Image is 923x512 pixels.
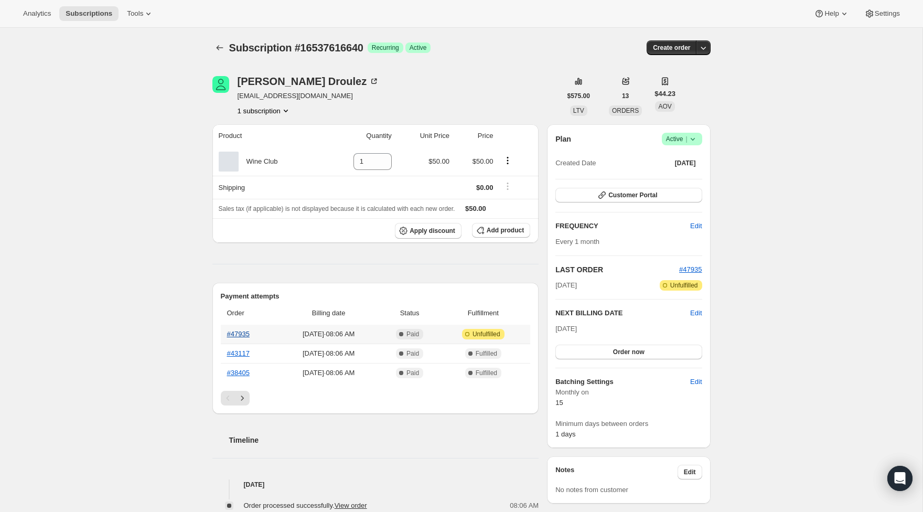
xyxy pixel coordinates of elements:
[212,124,323,147] th: Product
[473,330,500,338] span: Unfulfilled
[684,374,708,390] button: Edit
[666,134,698,144] span: Active
[406,369,419,377] span: Paid
[323,124,395,147] th: Quantity
[555,280,577,291] span: [DATE]
[808,6,855,21] button: Help
[487,226,524,234] span: Add product
[555,238,599,246] span: Every 1 month
[227,330,250,338] a: #47935
[66,9,112,18] span: Subscriptions
[372,44,399,52] span: Recurring
[227,349,250,357] a: #43117
[238,105,291,116] button: Product actions
[555,325,577,333] span: [DATE]
[238,76,380,87] div: [PERSON_NAME] Droulez
[17,6,57,21] button: Analytics
[670,281,698,290] span: Unfulfilled
[406,349,419,358] span: Paid
[221,391,531,406] nav: Pagination
[127,9,143,18] span: Tools
[573,107,584,114] span: LTV
[212,76,229,93] span: Luke Droulez
[684,468,696,476] span: Edit
[555,134,571,144] h2: Plan
[567,92,590,100] span: $575.00
[221,291,531,302] h2: Payment attempts
[622,92,629,100] span: 13
[383,308,436,318] span: Status
[476,369,497,377] span: Fulfilled
[616,89,635,103] button: 13
[428,157,449,165] span: $50.00
[858,6,906,21] button: Settings
[442,308,524,318] span: Fulfillment
[555,430,575,438] span: 1 days
[410,227,455,235] span: Apply discount
[555,158,596,168] span: Created Date
[555,377,690,387] h6: Batching Settings
[212,479,539,490] h4: [DATE]
[406,330,419,338] span: Paid
[690,377,702,387] span: Edit
[658,103,671,110] span: AOV
[555,308,690,318] h2: NEXT BILLING DATE
[476,184,493,191] span: $0.00
[555,221,690,231] h2: FREQUENCY
[690,308,702,318] button: Edit
[608,191,657,199] span: Customer Portal
[824,9,839,18] span: Help
[684,218,708,234] button: Edit
[221,302,277,325] th: Order
[555,345,702,359] button: Order now
[685,135,687,143] span: |
[612,107,639,114] span: ORDERS
[281,368,377,378] span: [DATE] · 08:06 AM
[227,369,250,377] a: #38405
[473,157,493,165] span: $50.00
[335,502,367,509] a: View order
[510,500,539,511] span: 08:06 AM
[679,265,702,273] a: #47935
[229,42,363,54] span: Subscription #16537616640
[887,466,913,491] div: Open Intercom Messenger
[555,465,678,479] h3: Notes
[244,502,367,509] span: Order processed successfully.
[555,188,702,202] button: Customer Portal
[453,124,496,147] th: Price
[212,176,323,199] th: Shipping
[410,44,427,52] span: Active
[613,348,645,356] span: Order now
[679,264,702,275] button: #47935
[875,9,900,18] span: Settings
[675,159,696,167] span: [DATE]
[229,435,539,445] h2: Timeline
[690,221,702,231] span: Edit
[281,348,377,359] span: [DATE] · 08:06 AM
[654,89,675,99] span: $44.23
[678,465,702,479] button: Edit
[499,180,516,192] button: Shipping actions
[395,124,453,147] th: Unit Price
[59,6,119,21] button: Subscriptions
[239,156,278,167] div: Wine Club
[555,419,702,429] span: Minimum days between orders
[281,329,377,339] span: [DATE] · 08:06 AM
[472,223,530,238] button: Add product
[653,44,690,52] span: Create order
[238,91,380,101] span: [EMAIL_ADDRESS][DOMAIN_NAME]
[465,205,486,212] span: $50.00
[561,89,596,103] button: $575.00
[669,156,702,170] button: [DATE]
[395,223,461,239] button: Apply discount
[555,387,702,398] span: Monthly on
[121,6,160,21] button: Tools
[235,391,250,406] button: Next
[647,40,696,55] button: Create order
[555,264,679,275] h2: LAST ORDER
[212,40,227,55] button: Subscriptions
[555,399,563,407] span: 15
[23,9,51,18] span: Analytics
